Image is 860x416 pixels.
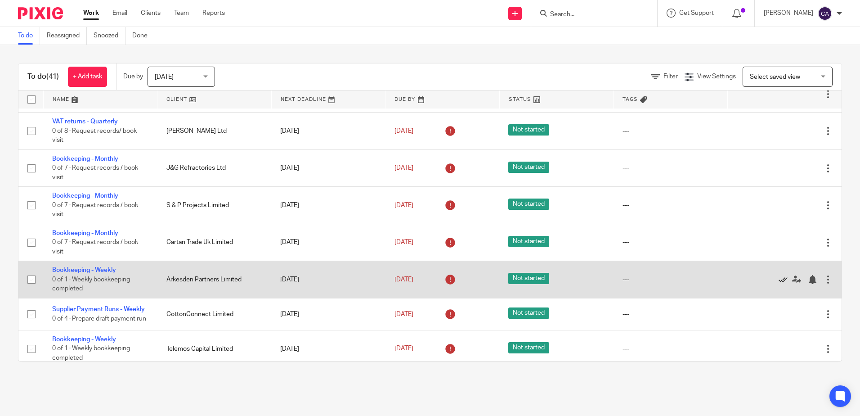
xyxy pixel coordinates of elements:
[157,187,272,224] td: S & P Projects Limited
[52,118,118,125] a: VAT returns - Quarterly
[623,238,719,247] div: ---
[623,163,719,172] div: ---
[157,298,272,330] td: CottonConnect Limited
[623,201,719,210] div: ---
[394,202,413,208] span: [DATE]
[508,307,549,319] span: Not started
[508,342,549,353] span: Not started
[623,310,719,319] div: ---
[271,224,385,261] td: [DATE]
[623,275,719,284] div: ---
[818,6,832,21] img: svg%3E
[623,127,719,136] div: ---
[157,113,272,149] td: [PERSON_NAME] Ltd
[52,306,145,312] a: Supplier Payment Runs - Weekly
[508,162,549,173] span: Not started
[663,73,678,80] span: Filter
[779,275,792,284] a: Mark as done
[623,344,719,353] div: ---
[508,273,549,284] span: Not started
[18,27,40,45] a: To do
[271,298,385,330] td: [DATE]
[155,74,174,80] span: [DATE]
[52,346,130,362] span: 0 of 1 · Weekly bookkeeping completed
[141,9,161,18] a: Clients
[18,7,63,19] img: Pixie
[202,9,225,18] a: Reports
[157,224,272,261] td: Cartan Trade Uk Limited
[52,239,138,255] span: 0 of 7 · Request records / book visit
[549,11,630,19] input: Search
[52,267,116,273] a: Bookkeeping - Weekly
[132,27,154,45] a: Done
[123,72,143,81] p: Due by
[271,330,385,367] td: [DATE]
[271,113,385,149] td: [DATE]
[271,187,385,224] td: [DATE]
[52,276,130,292] span: 0 of 1 · Weekly bookkeeping completed
[271,149,385,186] td: [DATE]
[508,199,549,210] span: Not started
[508,236,549,247] span: Not started
[394,128,413,134] span: [DATE]
[394,239,413,245] span: [DATE]
[394,346,413,352] span: [DATE]
[27,72,59,81] h1: To do
[112,9,127,18] a: Email
[394,165,413,171] span: [DATE]
[68,67,107,87] a: + Add task
[52,193,118,199] a: Bookkeeping - Monthly
[679,10,714,16] span: Get Support
[52,165,138,181] span: 0 of 7 · Request records / book visit
[508,124,549,136] span: Not started
[174,9,189,18] a: Team
[52,230,118,236] a: Bookkeeping - Monthly
[750,74,800,80] span: Select saved view
[47,27,87,45] a: Reassigned
[52,336,116,343] a: Bookkeeping - Weekly
[46,73,59,80] span: (41)
[52,128,137,144] span: 0 of 8 · Request records/ book visit
[157,330,272,367] td: Telemos Capital Limited
[157,149,272,186] td: J&G Refractories Ltd
[94,27,125,45] a: Snoozed
[697,73,736,80] span: View Settings
[52,202,138,218] span: 0 of 7 · Request records / book visit
[764,9,813,18] p: [PERSON_NAME]
[52,156,118,162] a: Bookkeeping - Monthly
[157,261,272,298] td: Arkesden Partners Limited
[271,261,385,298] td: [DATE]
[52,316,146,322] span: 0 of 4 · Prepare draft payment run
[83,9,99,18] a: Work
[623,97,638,102] span: Tags
[394,276,413,283] span: [DATE]
[394,311,413,317] span: [DATE]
